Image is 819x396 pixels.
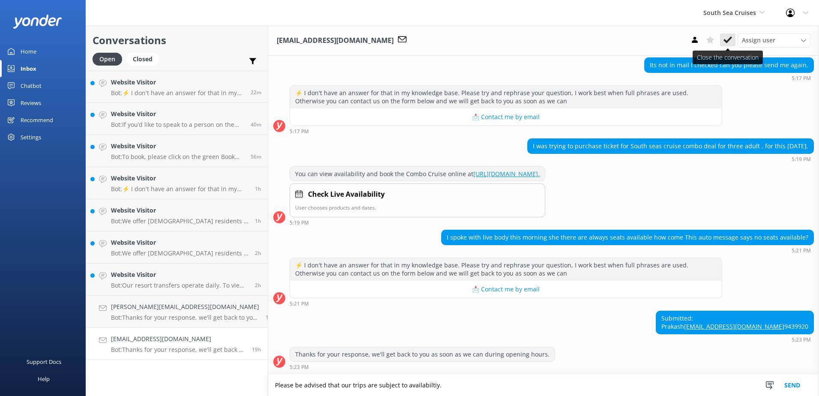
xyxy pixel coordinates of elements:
span: South Sea Cruises [703,9,756,17]
a: Website VisitorBot:Our resort transfers operate daily. To view the resort transfer schedule, visi... [86,264,268,296]
div: I was trying to purchase ticket for South seas cruise combo deal for three adult , for this [DATE]. [528,139,813,153]
div: ⚡ I don't have an answer for that in my knowledge base. Please try and rephrase your question, I ... [290,86,722,108]
p: Bot: ⚡ I don't have an answer for that in my knowledge base. Please try and rephrase your questio... [111,185,248,193]
div: Sep 16 2025 05:17pm (UTC +12:00) Pacific/Auckland [290,128,722,134]
strong: 5:17 PM [290,129,309,134]
div: Thanks for your response, we'll get back to you as soon as we can during opening hours. [290,347,555,362]
p: Bot: Thanks for your response, we'll get back to you as soon as we can during opening hours. [111,314,259,321]
div: ⚡ I don't have an answer for that in my knowledge base. Please try and rephrase your question, I ... [290,258,722,281]
a: [EMAIL_ADDRESS][DOMAIN_NAME] [684,322,784,330]
span: Sep 17 2025 10:47am (UTC +12:00) Pacific/Auckland [255,249,261,257]
p: Bot: Thanks for your response, we'll get back to you as soon as we can during opening hours. [111,346,245,354]
div: Inbox [21,60,36,77]
a: Website VisitorBot:To book, please click on the green Book Now button on our website and follow t... [86,135,268,167]
div: Help [38,370,50,387]
span: Assign user [742,36,775,45]
p: Bot: ⚡ I don't have an answer for that in my knowledge base. Please try and rephrase your questio... [111,89,244,97]
img: yonder-white-logo.png [13,15,62,29]
div: Sep 16 2025 05:23pm (UTC +12:00) Pacific/Auckland [656,336,814,342]
div: Submitted: Prakash 9439920 [656,311,813,334]
h4: Website Visitor [111,270,248,279]
h3: [EMAIL_ADDRESS][DOMAIN_NAME] [277,35,394,46]
div: Reviews [21,94,41,111]
div: Support Docs [27,353,61,370]
strong: 5:21 PM [792,248,811,253]
strong: 5:23 PM [792,337,811,342]
strong: 5:19 PM [290,220,309,225]
span: Sep 17 2025 10:40am (UTC +12:00) Pacific/Auckland [255,282,261,289]
div: Recommend [21,111,53,129]
h2: Conversations [93,32,261,48]
a: Website VisitorBot:⚡ I don't have an answer for that in my knowledge base. Please try and rephras... [86,167,268,199]
textarea: Please be advised that our trips are subject to availabiltiy. [268,375,819,396]
a: Open [93,54,126,63]
a: [PERSON_NAME][EMAIL_ADDRESS][DOMAIN_NAME]Bot:Thanks for your response, we'll get back to you as s... [86,296,268,328]
div: Home [21,43,36,60]
a: Website VisitorBot:⚡ I don't have an answer for that in my knowledge base. Please try and rephras... [86,71,268,103]
div: Its not in mail I checked can you please send me again. [645,58,813,72]
p: Bot: To book, please click on the green Book Now button on our website and follow the prompts. Yo... [111,153,244,161]
div: I spoke with live body this morning she there are always seats available how come This auto messa... [442,230,813,245]
strong: 5:23 PM [290,365,309,370]
strong: 5:21 PM [290,301,309,306]
span: Sep 16 2025 06:04pm (UTC +12:00) Pacific/Auckland [266,314,275,321]
h4: [PERSON_NAME][EMAIL_ADDRESS][DOMAIN_NAME] [111,302,259,312]
h4: Website Visitor [111,109,244,119]
h4: Website Visitor [111,78,244,87]
a: [URL][DOMAIN_NAME]. [473,170,540,178]
p: Bot: Our resort transfers operate daily. To view the resort transfer schedule, visit [URL][DOMAIN... [111,282,248,289]
a: Closed [126,54,163,63]
div: Sep 16 2025 05:19pm (UTC +12:00) Pacific/Auckland [290,219,545,225]
strong: 5:17 PM [792,76,811,81]
h4: Check Live Availability [308,189,385,200]
div: You can view availability and book the Combo Cruise online at [290,167,545,181]
h4: [EMAIL_ADDRESS][DOMAIN_NAME] [111,334,245,344]
h4: Website Visitor [111,174,248,183]
span: Sep 17 2025 12:45pm (UTC +12:00) Pacific/Auckland [251,89,261,96]
span: Sep 17 2025 11:40am (UTC +12:00) Pacific/Auckland [255,185,261,192]
a: [EMAIL_ADDRESS][DOMAIN_NAME]Bot:Thanks for your response, we'll get back to you as soon as we can... [86,328,268,360]
div: Closed [126,53,159,66]
h4: Website Visitor [111,238,248,247]
h4: Website Visitor [111,206,248,215]
span: Sep 17 2025 11:38am (UTC +12:00) Pacific/Auckland [255,217,261,225]
p: Bot: We offer [DEMOGRAPHIC_DATA] residents a 20% discount on our day tours and resort transfers. ... [111,249,248,257]
p: User chooses products and dates. [295,204,540,212]
a: Website VisitorBot:We offer [DEMOGRAPHIC_DATA] residents a 20% discount on our day tours and reso... [86,199,268,231]
div: Open [93,53,122,66]
div: Sep 16 2025 05:21pm (UTC +12:00) Pacific/Auckland [441,247,814,253]
span: Sep 17 2025 12:27pm (UTC +12:00) Pacific/Auckland [251,121,261,128]
span: Sep 17 2025 12:11pm (UTC +12:00) Pacific/Auckland [251,153,261,160]
div: Sep 16 2025 05:23pm (UTC +12:00) Pacific/Auckland [290,364,555,370]
div: Chatbot [21,77,42,94]
button: 📩 Contact me by email [290,281,722,298]
strong: 5:19 PM [792,157,811,162]
button: 📩 Contact me by email [290,108,722,126]
span: Sep 16 2025 05:23pm (UTC +12:00) Pacific/Auckland [252,346,261,353]
h4: Website Visitor [111,141,244,151]
p: Bot: If you’d like to speak to a person on the South Sea Cruises team, please call [PHONE_NUMBER]... [111,121,244,129]
div: Sep 16 2025 05:17pm (UTC +12:00) Pacific/Auckland [644,75,814,81]
a: Website VisitorBot:We offer [DEMOGRAPHIC_DATA] residents a 20% discount on our day tours and reso... [86,231,268,264]
div: Sep 16 2025 05:19pm (UTC +12:00) Pacific/Auckland [527,156,814,162]
a: Website VisitorBot:If you’d like to speak to a person on the South Sea Cruises team, please call ... [86,103,268,135]
div: Sep 16 2025 05:21pm (UTC +12:00) Pacific/Auckland [290,300,722,306]
button: Send [776,375,808,396]
p: Bot: We offer [DEMOGRAPHIC_DATA] residents a 20% discount on our day tours and resort transfers. ... [111,217,248,225]
div: Assign User [738,33,810,47]
div: Settings [21,129,41,146]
